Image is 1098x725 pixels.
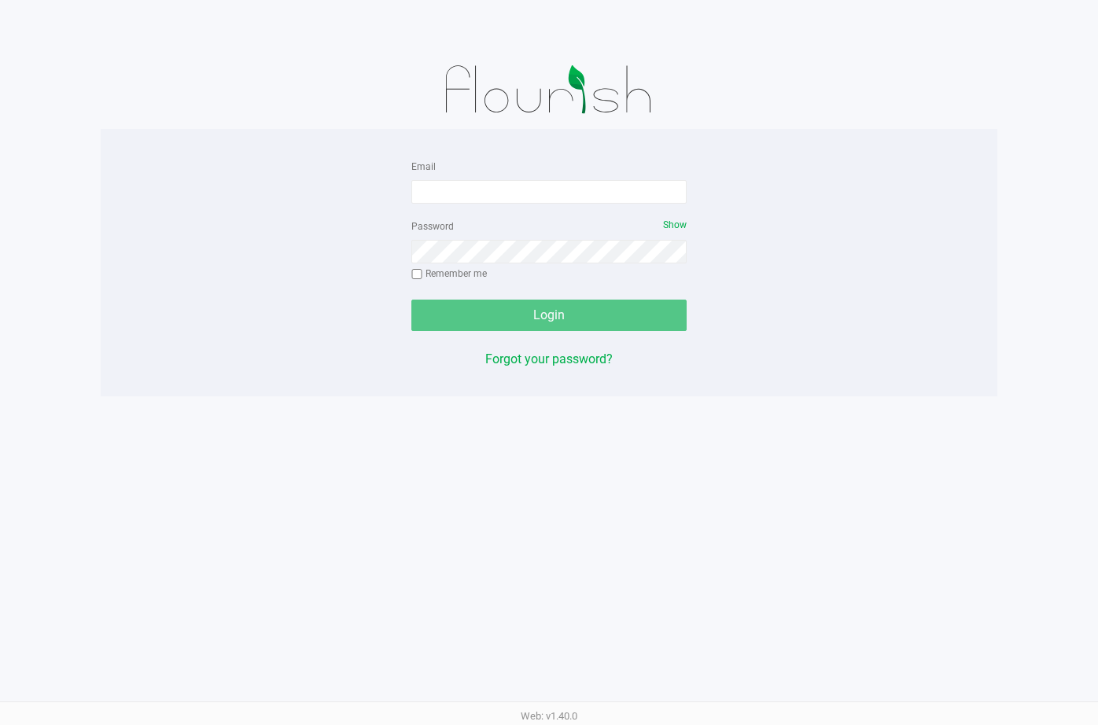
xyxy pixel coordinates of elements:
label: Password [411,219,454,234]
input: Remember me [411,269,422,280]
label: Email [411,160,436,174]
label: Remember me [411,267,487,281]
span: Show [663,219,687,230]
button: Forgot your password? [485,350,613,369]
span: Web: v1.40.0 [521,710,577,722]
